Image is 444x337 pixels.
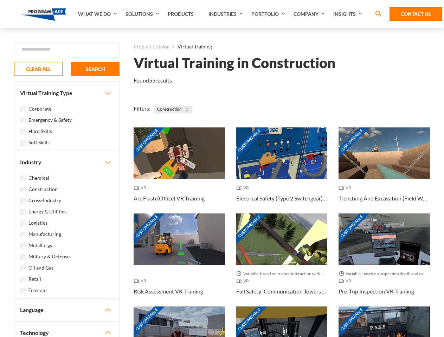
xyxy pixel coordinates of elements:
span: VR [339,184,354,191]
nav: breadcrumb [134,42,430,51]
h3: Trenching And Excavation (Field Work) VR Training [339,194,430,203]
input: Hard Skills [20,129,26,134]
p: Found results [134,76,172,85]
span: VR [236,277,252,284]
label: Metallurgy [28,242,52,249]
h3: Fall Safety: Communication Towers VR Training [236,287,328,296]
button: Industry [14,151,119,173]
a: Product Catalog [134,42,169,51]
label: Manufacturing [28,230,61,238]
label: Logistics [28,219,47,227]
h3: Arc Flash (Office) VR Training [134,194,205,203]
h3: Pre-Trip Inspection VR Training [339,287,414,296]
input: Energy & Utilities [20,209,26,215]
label: Telecom [28,286,47,294]
em: 55 [149,77,155,84]
span: VR [134,184,149,191]
input: Corporate [20,106,26,112]
h3: Risk Assessment VR Training [134,287,203,296]
input: Cross-Industry [20,198,26,204]
label: Military & Defense [28,253,70,260]
input: Soft Skills [20,140,26,146]
label: Construction [28,185,58,193]
li: Virtual Training [169,42,212,51]
span: Construction [154,106,192,113]
input: Telecom [20,288,26,293]
span: Variable, based on trainee interaction with each section. [236,270,328,277]
a: Contact Us [390,7,442,21]
span: VR [339,277,354,284]
label: Hard Skills [28,127,52,135]
label: Cross-Industry [28,197,61,204]
label: Retail [28,275,41,283]
label: Energy & Utilities [28,208,66,216]
input: Retail [20,277,26,282]
button: CLEAR ALL [14,62,63,76]
a: Customizable Thumbnail - Electrical Safety (Type 2 Switchgear) VR Training VR Electrical Safety (... [236,127,328,213]
button: Close [183,106,191,113]
label: Corporate [28,105,51,113]
a: Customizable Thumbnail - Trenching And Excavation (Field Work) VR Training VR Trenching And Excav... [339,127,430,213]
span: Filters: [134,105,150,112]
img: Program-Ace [22,8,66,21]
label: Soft Skills [28,139,50,146]
label: Emergency & Safety [28,116,72,124]
input: Manufacturing [20,232,26,237]
input: Logistics [20,220,26,226]
span: VR [236,184,252,191]
a: Customizable Thumbnail - Arc Flash (Office) VR Training VR Arc Flash (Office) VR Training [134,127,225,213]
span: VR [134,277,149,284]
h1: Virtual Training in Construction [134,57,335,69]
button: Virtual Training Type [14,82,119,104]
input: Emergency & Safety [20,118,26,123]
input: Chemical [20,176,26,181]
button: Language [14,299,119,321]
label: Oil and Gas [28,264,53,272]
input: Metallurgy [20,243,26,249]
label: Chemical [28,174,49,182]
a: Customizable Thumbnail - Risk Assessment VR Training VR Risk Assessment VR Training [134,213,225,306]
h3: Electrical Safety (Type 2 Switchgear) VR Training [236,194,328,203]
span: Variable, based on inspection depth and event interaction. [339,270,430,277]
a: Customizable Thumbnail - Fall Safety: Communication Towers VR Training Variable, based on trainee... [236,213,328,306]
a: Customizable Thumbnail - Pre-Trip Inspection VR Training Variable, based on inspection depth and ... [339,213,430,306]
input: Military & Defense [20,254,26,260]
input: Oil and Gas [20,265,26,271]
input: Construction [20,187,26,192]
